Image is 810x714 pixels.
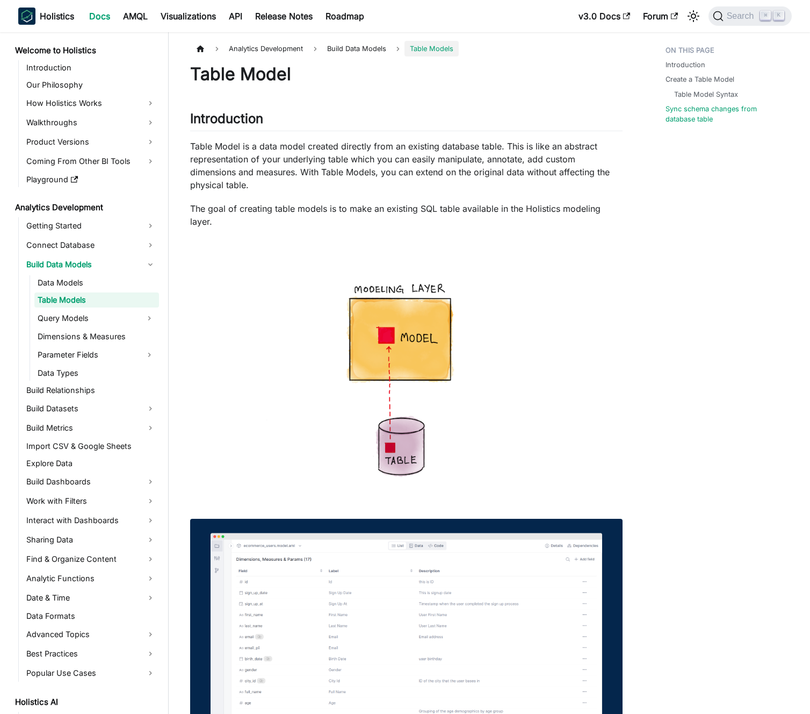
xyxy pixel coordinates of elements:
a: Build Data Models [23,256,159,273]
p: Table Model is a data model created directly from an existing database table. This is like an abs... [190,140,623,191]
a: Import CSV & Google Sheets [23,439,159,454]
a: Forum [637,8,684,25]
a: Docs [83,8,117,25]
a: Visualizations [154,8,222,25]
a: Connect Database [23,237,159,254]
span: Build Data Models [322,41,392,56]
a: Playground [23,172,159,187]
span: Table Models [404,41,459,56]
a: Build Dashboards [23,473,159,490]
a: Parameter Fields [34,346,140,363]
kbd: K [773,11,784,20]
img: Holistics [18,8,35,25]
h1: Table Model [190,63,623,85]
button: Expand sidebar category 'Parameter Fields' [140,346,159,363]
span: Analytics Development [223,41,308,56]
a: Build Datasets [23,400,159,417]
a: v3.0 Docs [572,8,637,25]
a: Introduction [23,60,159,75]
b: Holistics [40,10,74,23]
h2: Introduction [190,111,623,131]
a: Our Philosophy [23,77,159,92]
a: Table Models [34,292,159,308]
button: Search (Command+K) [708,6,792,26]
nav: Breadcrumbs [190,41,623,56]
button: Switch between dark and light mode (currently light mode) [685,8,702,25]
a: Data Types [34,366,159,381]
a: API [222,8,249,25]
a: Create a Table Model [666,74,734,84]
a: Roadmap [319,8,371,25]
a: Welcome to Holistics [12,43,159,58]
a: Build Metrics [23,419,159,437]
a: Analytic Functions [23,570,159,587]
a: Find & Organize Content [23,551,159,568]
a: Holistics AI [12,695,159,710]
a: AMQL [117,8,154,25]
a: Work with Filters [23,492,159,510]
a: How Holistics Works [23,95,159,112]
a: Interact with Dashboards [23,512,159,529]
a: Introduction [666,60,705,70]
a: Advanced Topics [23,626,159,643]
a: Sharing Data [23,531,159,548]
nav: Docs sidebar [8,32,169,714]
a: Release Notes [249,8,319,25]
p: The goal of creating table models is to make an existing SQL table available in the Holistics mod... [190,202,623,228]
a: HolisticsHolistics [18,8,74,25]
a: Coming From Other BI Tools [23,153,159,170]
span: Search [724,11,761,21]
a: Table Model Syntax [674,89,738,99]
a: Explore Data [23,456,159,471]
a: Walkthroughs [23,114,159,131]
a: Popular Use Cases [23,665,159,682]
a: Date & Time [23,589,159,606]
a: Data Formats [23,609,159,624]
a: Build Relationships [23,383,159,398]
a: Best Practices [23,645,159,662]
a: Sync schema changes from database table [666,104,785,124]
a: Product Versions [23,133,159,151]
a: Data Models [34,275,159,290]
a: Analytics Development [12,200,159,215]
a: Getting Started [23,217,159,234]
a: Dimensions & Measures [34,329,159,344]
a: Home page [190,41,211,56]
a: Query Models [34,310,140,327]
kbd: ⌘ [760,11,771,20]
button: Expand sidebar category 'Query Models' [140,310,159,327]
